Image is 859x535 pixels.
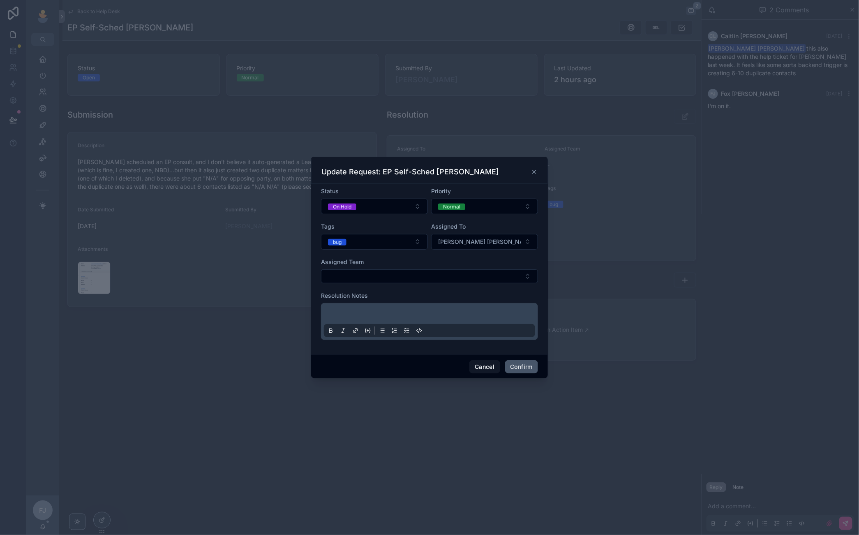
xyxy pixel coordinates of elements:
button: Select Button [321,199,428,214]
h3: Update Request: EP Self-Sched [PERSON_NAME] [321,167,499,177]
button: Select Button [321,234,428,250]
span: Assigned Team [321,258,364,265]
button: Unselect BUG [328,238,346,246]
div: Normal [443,204,460,210]
div: On Hold [333,204,351,210]
div: bug [333,239,342,245]
button: Select Button [431,234,538,250]
button: Confirm [505,360,538,373]
span: Priority [431,188,451,195]
span: [PERSON_NAME] [PERSON_NAME] [438,238,521,246]
button: Cancel [469,360,500,373]
span: Resolution Notes [321,292,368,299]
button: Select Button [321,269,538,283]
span: Status [321,188,339,195]
span: Assigned To [431,223,466,230]
button: Select Button [431,199,538,214]
span: Tags [321,223,335,230]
